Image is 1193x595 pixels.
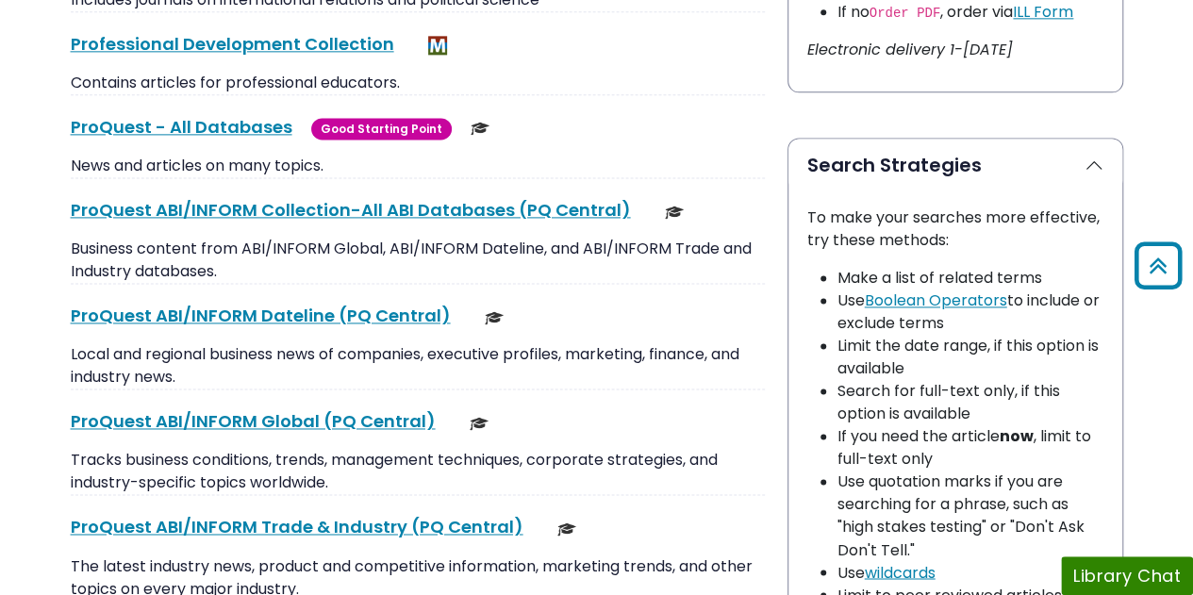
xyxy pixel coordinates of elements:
a: Back to Top [1128,250,1188,281]
i: Electronic delivery 1-[DATE] [807,39,1013,60]
p: Tracks business conditions, trends, management techniques, corporate strategies, and industry-spe... [71,449,765,494]
li: If no , order via [837,1,1103,24]
img: Scholarly or Peer Reviewed [471,119,489,138]
img: Scholarly or Peer Reviewed [485,308,504,327]
a: ILL Form [1013,1,1073,23]
img: Scholarly or Peer Reviewed [665,203,684,222]
a: ProQuest - All Databases [71,115,292,139]
p: News and articles on many topics. [71,155,765,177]
img: MeL (Michigan electronic Library) [428,36,447,55]
li: Search for full-text only, if this option is available [837,380,1103,425]
button: Library Chat [1061,556,1193,595]
li: Use quotation marks if you are searching for a phrase, such as "high stakes testing" or "Don't As... [837,471,1103,561]
strong: now [1000,425,1034,447]
a: ProQuest ABI/INFORM Global (PQ Central) [71,409,436,433]
p: Local and regional business news of companies, executive profiles, marketing, finance, and indust... [71,343,765,388]
a: Boolean Operators [865,289,1007,311]
li: Use [837,561,1103,584]
li: Use to include or exclude terms [837,289,1103,335]
p: To make your searches more effective, try these methods: [807,207,1103,252]
p: Contains articles for professional educators. [71,72,765,94]
li: If you need the article , limit to full-text only [837,425,1103,471]
a: ProQuest ABI/INFORM Trade & Industry (PQ Central) [71,515,523,538]
code: Order PDF [870,6,941,21]
li: Make a list of related terms [837,267,1103,289]
span: Good Starting Point [311,118,452,140]
li: Limit the date range, if this option is available [837,335,1103,380]
a: ProQuest ABI/INFORM Dateline (PQ Central) [71,304,451,327]
a: Professional Development Collection [71,32,394,56]
button: Search Strategies [788,139,1122,191]
img: Scholarly or Peer Reviewed [557,520,576,538]
img: Scholarly or Peer Reviewed [470,414,489,433]
a: ProQuest ABI/INFORM Collection-All ABI Databases (PQ Central) [71,198,631,222]
p: Business content from ABI/INFORM Global, ABI/INFORM Dateline, and ABI/INFORM Trade and Industry d... [71,238,765,283]
a: wildcards [865,561,936,583]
